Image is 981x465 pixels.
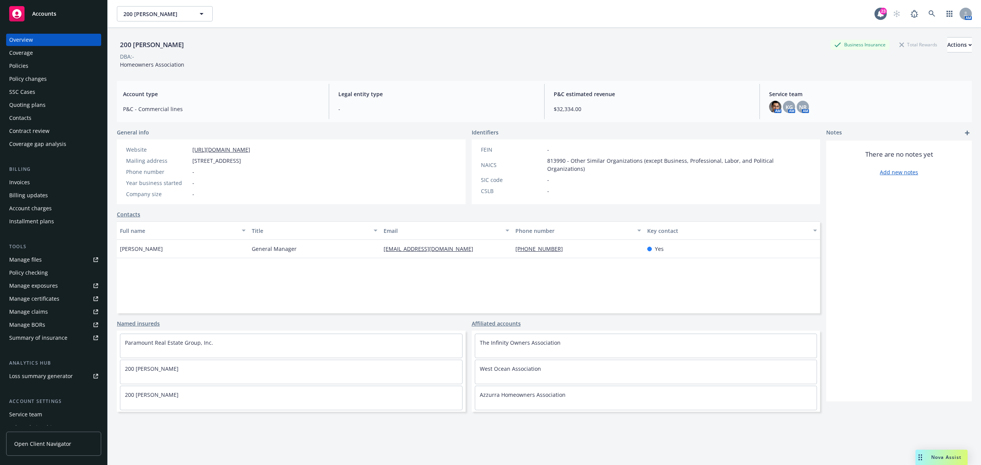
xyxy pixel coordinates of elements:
div: Service team [9,408,42,421]
div: Phone number [126,168,189,176]
div: Manage certificates [9,293,59,305]
span: Nova Assist [931,454,961,460]
a: [PHONE_NUMBER] [515,245,569,252]
div: Manage exposures [9,280,58,292]
div: SSC Cases [9,86,35,98]
a: add [963,128,972,138]
span: P&C - Commercial lines [123,105,320,113]
span: [STREET_ADDRESS] [192,157,241,165]
div: Contacts [9,112,31,124]
div: Full name [120,227,237,235]
a: Azzurra Homeowners Association [480,391,566,398]
button: Key contact [644,221,820,240]
div: NAICS [481,161,544,169]
span: - [547,146,549,154]
a: Add new notes [880,168,918,176]
div: Analytics hub [6,359,101,367]
span: P&C estimated revenue [554,90,750,98]
a: Loss summary generator [6,370,101,382]
a: Billing updates [6,189,101,201]
a: Contacts [6,112,101,124]
div: Invoices [9,176,30,188]
a: Start snowing [889,6,904,21]
a: SSC Cases [6,86,101,98]
a: Policy checking [6,267,101,279]
a: Installment plans [6,215,101,228]
a: Service team [6,408,101,421]
a: Invoices [6,176,101,188]
span: Accounts [32,11,56,17]
a: [EMAIL_ADDRESS][DOMAIN_NAME] [384,245,479,252]
a: Sales relationships [6,421,101,434]
div: Total Rewards [896,40,941,49]
div: Manage BORs [9,319,45,331]
div: Billing updates [9,189,48,201]
div: DBA: - [120,52,134,61]
a: Contacts [117,210,140,218]
span: - [192,179,194,187]
a: Summary of insurance [6,332,101,344]
a: Manage exposures [6,280,101,292]
button: Full name [117,221,249,240]
span: Service team [769,90,966,98]
div: Summary of insurance [9,332,67,344]
span: KG [786,103,793,111]
button: Phone number [512,221,644,240]
div: 200 [PERSON_NAME] [117,40,187,50]
a: [URL][DOMAIN_NAME] [192,146,250,153]
div: Sales relationships [9,421,58,434]
span: - [547,176,549,184]
div: Policies [9,60,28,72]
div: Installment plans [9,215,54,228]
a: The Infinity Owners Association [480,339,561,346]
div: Account charges [9,202,52,214]
span: Notes [826,128,842,138]
span: $32,334.00 [554,105,750,113]
span: - [547,187,549,195]
div: Year business started [126,179,189,187]
div: Business Insurance [830,40,889,49]
div: Tools [6,243,101,251]
a: Paramount Real Estate Group, Inc. [125,339,213,346]
a: Manage claims [6,306,101,318]
span: - [192,190,194,198]
a: Accounts [6,3,101,25]
a: Account charges [6,202,101,214]
a: Contract review [6,125,101,137]
span: Open Client Navigator [14,440,71,448]
a: Manage BORs [6,319,101,331]
a: Affiliated accounts [472,319,521,327]
a: 200 [PERSON_NAME] [125,391,179,398]
a: Coverage gap analysis [6,138,101,150]
span: 200 [PERSON_NAME] [123,10,190,18]
div: Actions [947,38,972,52]
span: General info [117,128,149,136]
a: Named insureds [117,319,160,327]
span: Account type [123,90,320,98]
div: Mailing address [126,157,189,165]
span: There are no notes yet [865,150,933,159]
a: Quoting plans [6,99,101,111]
div: Coverage gap analysis [9,138,66,150]
div: Drag to move [915,450,925,465]
span: 813990 - Other Similar Organizations (except Business, Professional, Labor, and Political Organiz... [547,157,811,173]
span: - [192,168,194,176]
button: Nova Assist [915,450,968,465]
a: Manage files [6,254,101,266]
div: Company size [126,190,189,198]
span: Legal entity type [338,90,535,98]
a: Policy changes [6,73,101,85]
div: Coverage [9,47,33,59]
div: SIC code [481,176,544,184]
div: Billing [6,165,101,173]
a: Search [924,6,940,21]
span: - [338,105,535,113]
div: Manage files [9,254,42,266]
a: Switch app [942,6,957,21]
div: CSLB [481,187,544,195]
div: Quoting plans [9,99,46,111]
div: Manage claims [9,306,48,318]
div: Email [384,227,501,235]
span: [PERSON_NAME] [120,245,163,253]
